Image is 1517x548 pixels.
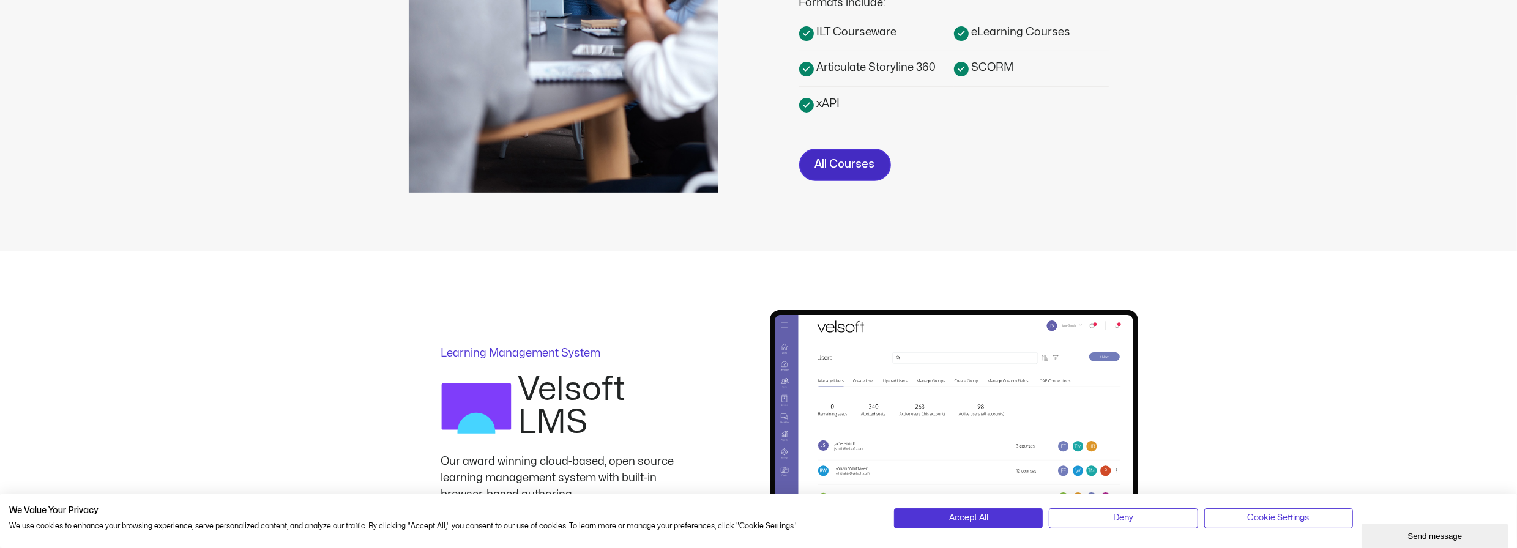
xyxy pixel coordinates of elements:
[441,453,686,503] div: Our award winning cloud-based, open source learning management system with built-in browser-based...
[1362,521,1511,548] iframe: chat widget
[799,149,891,181] a: All Courses
[1204,508,1353,528] button: Adjust cookie preferences
[1049,508,1198,528] button: Deny all cookies
[969,24,1071,40] span: eLearning Courses
[814,95,840,112] span: xAPI
[9,521,876,531] p: We use cookies to enhance your browsing experience, serve personalized content, and analyze our t...
[1113,511,1133,525] span: Deny
[969,59,1014,76] span: SCORM
[9,505,876,516] h2: We Value Your Privacy
[815,156,875,174] span: All Courses
[799,23,954,41] a: ILT Courseware
[441,348,686,359] p: Learning Management System
[518,373,685,439] h2: Velsoft LMS
[814,24,897,40] span: ILT Courseware
[814,59,936,76] span: Articulate Storyline 360
[954,59,1109,76] a: SCORM
[949,511,988,525] span: Accept All
[1248,511,1310,525] span: Cookie Settings
[894,508,1043,528] button: Accept all cookies
[799,59,954,76] a: Articulate Storyline 360
[441,373,512,444] img: LMS Logo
